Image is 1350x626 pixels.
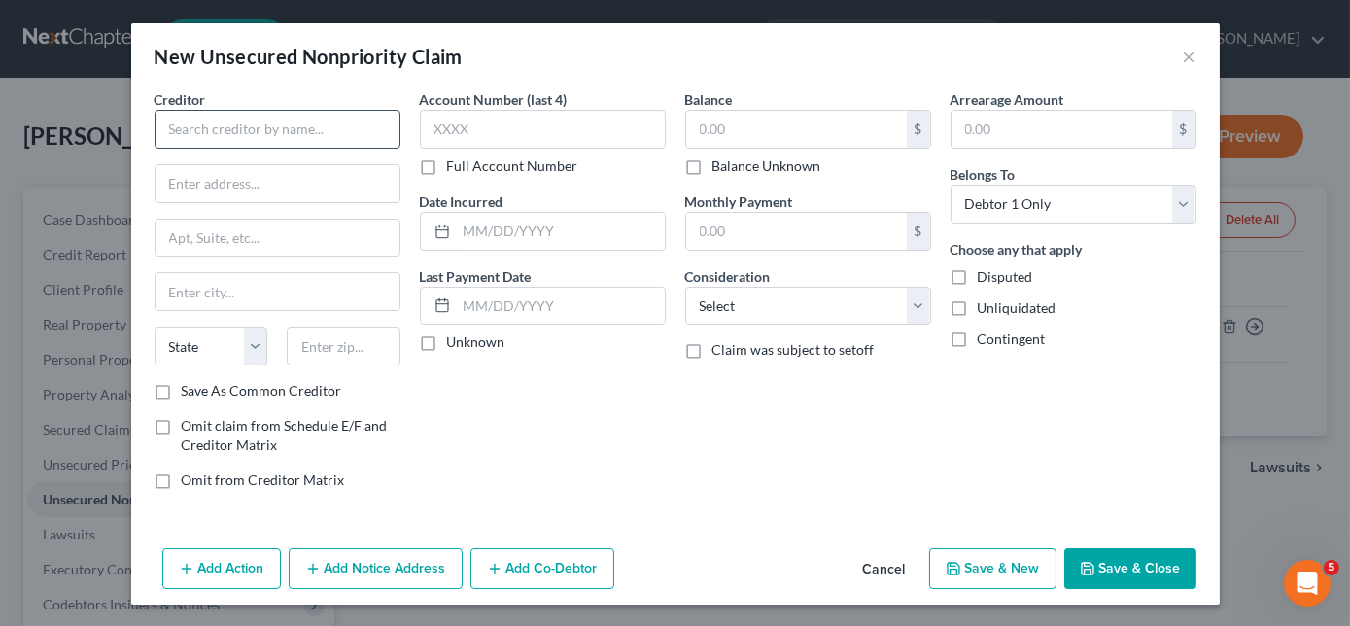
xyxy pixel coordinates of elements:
button: Save & Close [1064,548,1196,589]
button: Cancel [848,550,921,589]
input: Search creditor by name... [155,110,400,149]
button: Add Notice Address [289,548,463,589]
input: XXXX [420,110,666,149]
iframe: Intercom live chat [1284,560,1331,607]
div: $ [907,111,930,148]
span: Contingent [978,330,1046,347]
label: Date Incurred [420,191,503,212]
div: $ [1172,111,1195,148]
input: MM/DD/YYYY [457,288,665,325]
span: Omit claim from Schedule E/F and Creditor Matrix [182,417,388,453]
label: Last Payment Date [420,266,532,287]
span: Claim was subject to setoff [712,341,875,358]
span: Creditor [155,91,206,108]
button: × [1183,45,1196,68]
label: Save As Common Creditor [182,381,342,400]
div: $ [907,213,930,250]
label: Choose any that apply [951,239,1083,260]
label: Account Number (last 4) [420,89,568,110]
label: Unknown [447,332,505,352]
input: Enter city... [156,273,399,310]
label: Balance [685,89,733,110]
label: Balance Unknown [712,156,821,176]
span: Belongs To [951,166,1016,183]
input: Enter address... [156,165,399,202]
label: Consideration [685,266,771,287]
button: Add Co-Debtor [470,548,614,589]
span: Unliquidated [978,299,1056,316]
div: New Unsecured Nonpriority Claim [155,43,463,70]
label: Full Account Number [447,156,578,176]
button: Add Action [162,548,281,589]
input: Enter zip... [287,327,400,365]
span: 5 [1324,560,1339,575]
span: Disputed [978,268,1033,285]
input: 0.00 [686,213,907,250]
span: Omit from Creditor Matrix [182,471,345,488]
input: 0.00 [952,111,1172,148]
button: Save & New [929,548,1056,589]
input: Apt, Suite, etc... [156,220,399,257]
input: 0.00 [686,111,907,148]
input: MM/DD/YYYY [457,213,665,250]
label: Arrearage Amount [951,89,1064,110]
label: Monthly Payment [685,191,793,212]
